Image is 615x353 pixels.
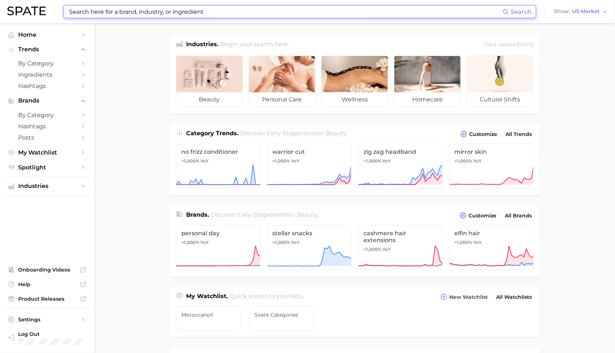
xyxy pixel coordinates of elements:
[6,121,89,132] a: Hashtags
[458,210,498,221] button: Customize
[322,92,388,107] span: wellness
[552,7,610,16] button: ShowUS Market
[186,211,209,218] span: Brands .
[68,5,503,18] input: Search here for a brand, industry, or ingredient
[241,130,347,137] span: Discover Early Stage trends in .
[221,40,289,50] h2: Begin your search here.
[572,9,600,13] span: US Market
[249,92,315,107] span: personal care
[181,240,199,245] span: >1,000%
[6,109,89,121] a: by Category
[6,132,89,143] a: Posts
[455,158,473,164] span: >1,000%
[455,148,528,155] span: mirror skin
[474,158,482,164] span: YoY
[249,306,314,330] a: Scent Categories
[363,230,437,244] span: cashmere hair extensions
[382,158,391,164] span: YoY
[297,211,318,218] span: beauty
[273,148,346,155] span: warrior cut
[267,225,352,270] a: stellar snacks>1,000% YoY
[18,296,76,302] span: Product Releases
[181,230,255,237] span: personal day
[505,213,532,219] span: All Brands
[186,292,228,302] h1: My Watchlist.
[18,31,76,38] span: Home
[358,144,443,189] a: zig zag headband>1,000% YoY
[394,92,461,107] span: homecare
[267,144,352,189] a: warrior cut>1,000% YoY
[273,230,346,237] span: stellar snacks
[7,7,46,15] img: SPATE
[6,80,89,92] a: Hashtags
[467,92,533,107] span: cultural shifts
[18,183,76,189] span: Industries
[176,225,261,270] a: personal day>1,000% YoY
[18,71,76,78] span: Ingredients
[321,56,388,107] a: wellness
[6,29,89,40] a: Home
[230,292,304,302] h2: Quick access to your lists.
[469,131,497,137] span: Customize
[6,329,89,348] a: Log out. Currently logged in with e-mail cfuentes@onscent.com.
[363,158,381,164] span: >1,000%
[6,162,89,173] a: Spotlight
[273,240,290,245] span: >1,000%
[211,211,319,218] span: Discover Early Stage brands in .
[474,240,482,245] span: YoY
[176,306,241,330] a: Moroccanoil
[6,69,89,80] a: Ingredients
[506,131,532,137] span: All Trends
[18,316,76,323] span: Settings
[511,8,531,15] span: Search
[449,144,534,189] a: mirror skin>1,000% YoY
[176,92,242,107] span: beauty
[6,147,89,158] a: My Watchlist
[504,129,534,139] a: All Trends
[181,312,235,318] span: Moroccanoil
[18,266,76,273] span: Onboarding Videos
[18,164,76,171] span: Spotlight
[18,83,76,89] span: Hashtags
[249,56,315,107] a: personal care
[6,58,89,69] a: by Category
[6,314,89,325] a: Settings
[6,264,89,275] a: Onboarding Videos
[554,9,570,13] span: Show
[18,46,76,53] span: Trends
[467,56,534,107] a: cultural shifts
[181,148,255,155] span: no frizz conditioner
[394,56,461,107] a: homecare
[363,148,437,155] span: zig zag headband
[6,95,89,106] button: Brands
[358,225,443,270] a: cashmere hair extensions>1,000% YoY
[455,240,473,245] span: >1,000%
[255,312,309,318] span: Scent Categories
[292,158,300,164] span: YoY
[6,44,89,55] button: Trends
[382,246,391,252] span: YoY
[273,158,290,164] span: >1,000%
[18,331,83,337] span: Log Out
[18,149,76,156] span: My Watchlist
[503,211,534,221] a: All Brands
[181,158,199,164] span: >1,000%
[459,129,499,139] button: Customize
[186,40,218,50] h1: Industries.
[469,213,497,219] span: Customize
[6,181,89,192] button: Industries
[6,279,89,290] a: Help
[186,130,238,137] span: Category Trends .
[18,134,76,141] span: Posts
[200,158,209,164] span: YoY
[439,292,490,302] button: New Watchlist
[18,60,76,67] span: by Category
[200,240,209,245] span: YoY
[18,123,76,130] span: Hashtags
[292,240,300,245] span: YoY
[176,144,261,189] a: no frizz conditioner>1,000% YoY
[496,294,532,300] span: All Watchlists
[6,293,89,304] a: Product Releases
[18,97,76,104] span: Brands
[494,292,534,302] a: All Watchlists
